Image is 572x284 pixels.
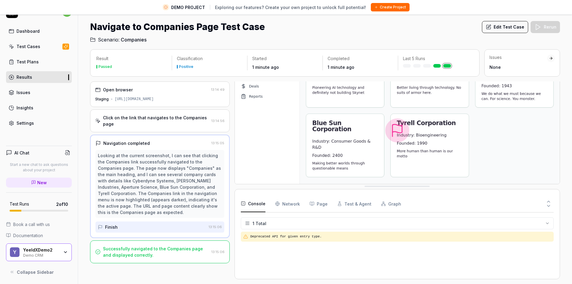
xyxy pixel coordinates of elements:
[209,225,222,229] time: 13:15:06
[17,89,30,96] div: Issues
[250,234,551,239] pre: Deprecated API for given entry type.
[6,25,72,37] a: Dashboard
[179,65,193,69] div: Positive
[56,201,68,207] span: 2 of 10
[211,119,225,123] time: 13:14:56
[6,266,72,278] button: Collapse Sidebar
[10,247,20,257] span: Y
[10,201,29,207] h5: Test Runs
[177,56,242,62] p: Classification
[13,232,43,239] span: Documentation
[489,54,547,60] div: Issues
[531,21,560,33] button: Rerun
[6,162,72,173] p: Start a new chat to ask questions about your project
[6,87,72,98] a: Issues
[37,179,47,186] span: New
[371,3,410,11] button: Create Project
[23,252,59,257] div: Demo CRM
[17,74,32,80] div: Results
[6,243,72,261] button: YYeeldXDemo2Demo CRM
[211,87,225,92] time: 13:14:49
[90,36,147,43] a: Scenario:Companies
[98,65,112,69] div: Passed
[95,221,224,233] button: Finish13:15:06
[6,56,72,68] a: Test Plans
[171,4,205,11] span: DEMO PROJECT
[90,20,265,34] h1: Navigate to Companies Page Test Case
[103,140,150,146] div: Navigation completed
[23,247,59,253] div: YeeldXDemo2
[275,195,300,212] button: Network
[17,120,34,126] div: Settings
[105,224,118,230] div: Finish
[310,195,328,212] button: Page
[17,269,54,275] span: Collapse Sidebar
[121,36,147,43] span: Companies
[97,36,120,43] span: Scenario:
[14,150,29,156] h4: AI Chat
[252,56,318,62] p: Started
[6,178,72,188] a: New
[6,117,72,129] a: Settings
[6,102,72,114] a: Insights
[328,56,393,62] p: Completed
[95,96,109,102] div: Staging
[103,246,209,258] div: Successfully navigated to the Companies page and displayed correctly.
[103,87,133,93] div: Open browser
[13,221,50,228] span: Book a call with us
[252,65,279,70] time: 1 minute ago
[328,65,354,70] time: 1 minute ago
[489,64,547,70] div: None
[6,221,72,228] a: Book a call with us
[17,43,40,50] div: Test Cases
[17,105,33,111] div: Insights
[103,115,209,127] div: Click on the link that navigates to the Companies page
[6,232,72,239] a: Documentation
[96,56,167,62] p: Result
[6,41,72,52] a: Test Cases
[381,195,401,212] button: Graph
[241,195,265,212] button: Console
[17,28,40,34] div: Dashboard
[211,141,224,145] time: 13:15:05
[235,29,560,232] img: Screenshot
[6,71,72,83] a: Results
[115,96,154,102] div: [URL][DOMAIN_NAME]
[215,4,366,11] span: Exploring our features? Create your own project to unlock full potential!
[482,21,528,33] button: Edit Test Case
[17,59,39,65] div: Test Plans
[403,56,468,62] p: Last 5 Runs
[211,250,225,254] time: 13:15:06
[98,152,222,215] div: Looking at the current screenshot, I can see that clicking the Companies link successfully naviga...
[337,195,371,212] button: Test & Agent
